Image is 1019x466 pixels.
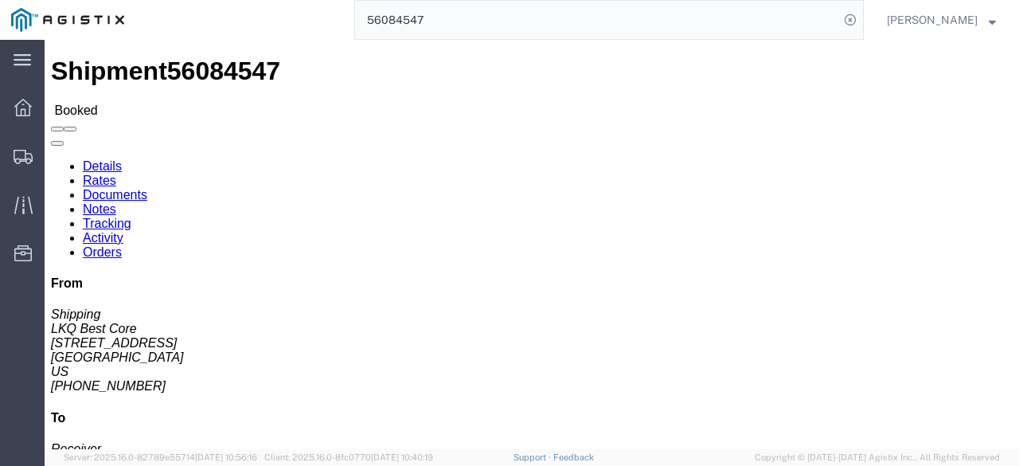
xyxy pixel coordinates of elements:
[195,452,257,462] span: [DATE] 10:56:16
[553,452,594,462] a: Feedback
[886,10,997,29] button: [PERSON_NAME]
[755,451,1000,464] span: Copyright © [DATE]-[DATE] Agistix Inc., All Rights Reserved
[11,8,124,32] img: logo
[64,452,257,462] span: Server: 2025.16.0-82789e55714
[264,452,433,462] span: Client: 2025.16.0-8fc0770
[45,40,1019,449] iframe: FS Legacy Container
[371,452,433,462] span: [DATE] 10:40:19
[887,11,978,29] span: Jorge Hinojosa
[355,1,839,39] input: Search for shipment number, reference number
[513,452,553,462] a: Support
